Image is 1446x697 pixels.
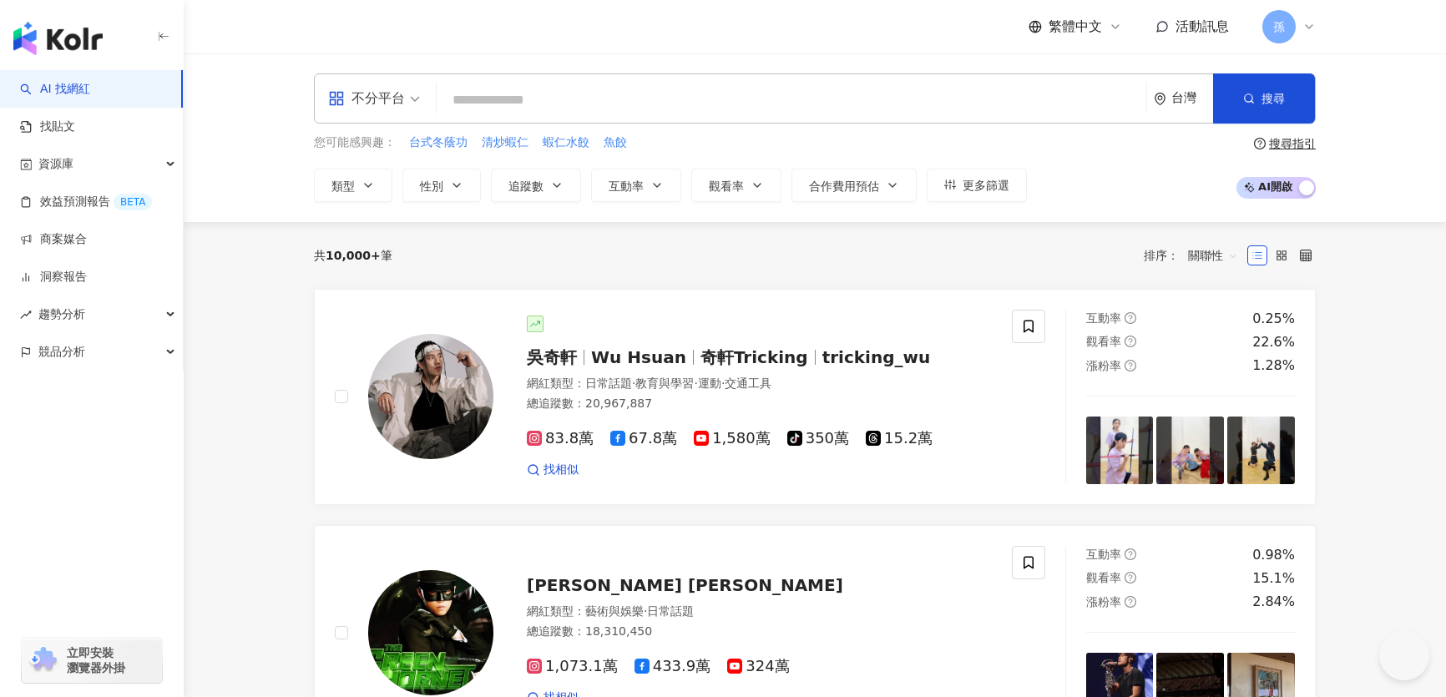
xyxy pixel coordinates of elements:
span: 合作費用預估 [809,179,879,193]
span: 運動 [698,376,721,390]
span: question-circle [1125,336,1136,347]
button: 搜尋 [1213,73,1315,124]
a: 商案媒合 [20,231,87,248]
img: post-image [1227,417,1295,484]
span: 日常話題 [585,376,632,390]
img: logo [13,22,103,55]
img: chrome extension [27,647,59,674]
a: 找相似 [527,462,579,478]
span: 性別 [420,179,443,193]
span: 資源庫 [38,145,73,183]
span: 324萬 [727,658,789,675]
span: · [632,376,635,390]
span: 350萬 [787,430,849,447]
img: KOL Avatar [368,570,493,695]
span: 更多篩選 [963,179,1009,192]
span: · [721,376,725,390]
div: 台灣 [1171,91,1213,105]
div: 排序： [1144,242,1247,269]
span: 互動率 [609,179,644,193]
span: question-circle [1125,312,1136,324]
a: KOL Avatar吳奇軒Wu Hsuan奇軒Trickingtricking_wu網紅類型：日常話題·教育與學習·運動·交通工具總追蹤數：20,967,88783.8萬67.8萬1,580萬3... [314,289,1316,505]
span: 清炒蝦仁 [482,134,528,151]
span: 類型 [331,179,355,193]
span: 15.2萬 [866,430,933,447]
button: 更多篩選 [927,169,1027,202]
span: 競品分析 [38,333,85,371]
span: question-circle [1125,572,1136,583]
span: 奇軒Tricking [700,347,808,367]
span: 活動訊息 [1176,18,1229,34]
span: 互動率 [1086,548,1121,561]
span: question-circle [1125,596,1136,608]
button: 性別 [402,169,481,202]
span: tricking_wu [822,347,931,367]
a: 效益預測報告BETA [20,194,152,210]
div: 2.84% [1252,593,1295,611]
a: 洞察報告 [20,269,87,285]
a: searchAI 找網紅 [20,81,90,98]
span: appstore [328,90,345,107]
div: 網紅類型 ： [527,604,992,620]
span: Wu Hsuan [591,347,686,367]
span: 台式冬蔭功 [409,134,468,151]
span: question-circle [1125,360,1136,371]
span: 日常話題 [647,604,694,618]
div: 網紅類型 ： [527,376,992,392]
span: 立即安裝 瀏覽器外掛 [67,645,125,675]
button: 合作費用預估 [791,169,917,202]
span: 觀看率 [1086,335,1121,348]
div: 總追蹤數 ： 18,310,450 [527,624,992,640]
span: 藝術與娛樂 [585,604,644,618]
span: 吳奇軒 [527,347,577,367]
button: 台式冬蔭功 [408,134,468,152]
div: 搜尋指引 [1269,137,1316,150]
span: 趨勢分析 [38,295,85,333]
span: 1,580萬 [694,430,771,447]
span: 10,000+ [326,249,381,262]
div: 總追蹤數 ： 20,967,887 [527,396,992,412]
span: 83.8萬 [527,430,594,447]
img: post-image [1156,417,1224,484]
span: 蝦仁水餃 [543,134,589,151]
img: KOL Avatar [368,334,493,459]
span: 教育與學習 [635,376,694,390]
span: question-circle [1254,138,1266,149]
span: 關聯性 [1188,242,1238,269]
span: 433.9萬 [635,658,711,675]
span: 繁體中文 [1049,18,1102,36]
span: 67.8萬 [610,430,677,447]
span: 觀看率 [709,179,744,193]
span: 孫 [1273,18,1285,36]
span: 漲粉率 [1086,595,1121,609]
span: 您可能感興趣： [314,134,396,151]
button: 類型 [314,169,392,202]
span: 魚餃 [604,134,627,151]
div: 0.25% [1252,310,1295,328]
div: 0.98% [1252,546,1295,564]
div: 共 筆 [314,249,392,262]
span: 漲粉率 [1086,359,1121,372]
span: · [644,604,647,618]
button: 清炒蝦仁 [481,134,529,152]
img: post-image [1086,417,1154,484]
span: 找相似 [544,462,579,478]
span: 追蹤數 [508,179,544,193]
button: 魚餃 [603,134,628,152]
div: 22.6% [1252,333,1295,351]
button: 觀看率 [691,169,781,202]
span: rise [20,309,32,321]
div: 不分平台 [328,85,405,112]
span: · [694,376,697,390]
span: 交通工具 [725,376,771,390]
a: chrome extension立即安裝 瀏覽器外掛 [22,638,162,683]
span: 搜尋 [1261,92,1285,105]
iframe: Help Scout Beacon - Open [1379,630,1429,680]
div: 15.1% [1252,569,1295,588]
span: question-circle [1125,548,1136,560]
button: 追蹤數 [491,169,581,202]
a: 找貼文 [20,119,75,135]
button: 互動率 [591,169,681,202]
span: 互動率 [1086,311,1121,325]
span: 1,073.1萬 [527,658,618,675]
